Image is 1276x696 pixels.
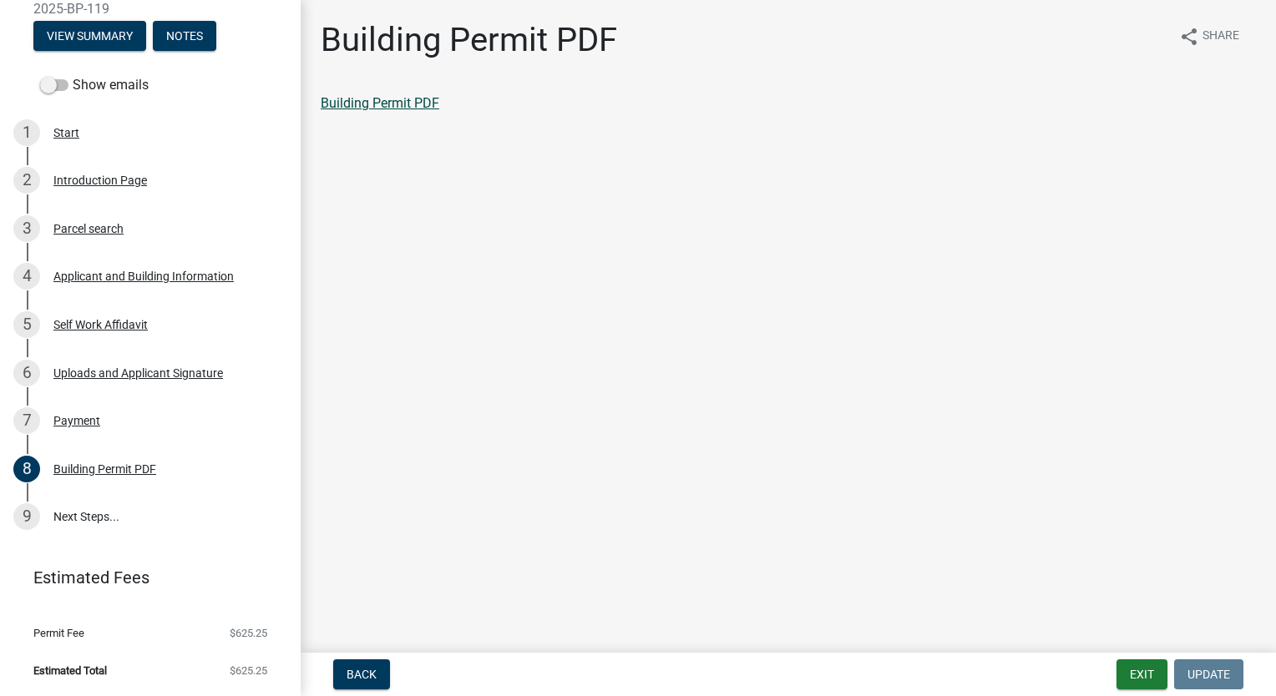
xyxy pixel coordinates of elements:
button: Notes [153,21,216,51]
a: Building Permit PDF [321,95,439,111]
wm-modal-confirm: Summary [33,30,146,43]
label: Show emails [40,75,149,95]
span: $625.25 [230,665,267,676]
div: 8 [13,456,40,482]
span: Update [1187,668,1230,681]
div: 6 [13,360,40,386]
div: Introduction Page [53,174,147,186]
div: 5 [13,311,40,338]
div: 3 [13,215,40,242]
button: View Summary [33,21,146,51]
div: 2 [13,167,40,194]
div: 1 [13,119,40,146]
div: Uploads and Applicant Signature [53,367,223,379]
span: 2025-BP-119 [33,1,267,17]
div: 9 [13,503,40,530]
div: Building Permit PDF [53,463,156,475]
button: shareShare [1166,20,1253,53]
wm-modal-confirm: Notes [153,30,216,43]
div: Self Work Affidavit [53,319,148,330]
span: Permit Fee [33,628,84,638]
button: Back [333,659,390,689]
div: Payment [53,415,100,426]
span: Estimated Total [33,665,107,676]
div: 7 [13,407,40,434]
div: Applicant and Building Information [53,270,234,282]
div: 4 [13,263,40,290]
h1: Building Permit PDF [321,20,617,60]
button: Exit [1116,659,1167,689]
button: Update [1174,659,1243,689]
span: $625.25 [230,628,267,638]
span: Back [347,668,377,681]
a: Estimated Fees [13,561,274,594]
div: Start [53,127,79,139]
i: share [1179,27,1199,47]
div: Parcel search [53,223,124,235]
span: Share [1203,27,1239,47]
